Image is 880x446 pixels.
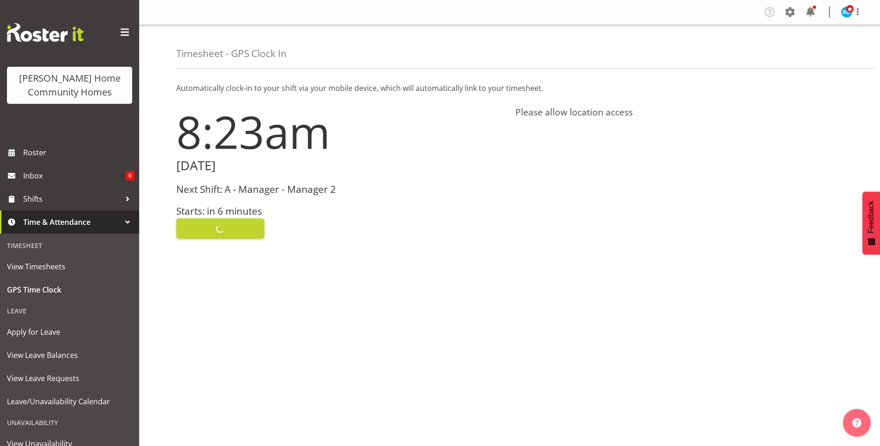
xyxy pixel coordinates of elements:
button: Feedback - Show survey [862,191,880,255]
span: 6 [126,171,135,180]
img: barbara-dunlop8515.jpg [841,6,852,18]
a: View Leave Balances [2,344,137,367]
img: help-xxl-2.png [852,418,861,427]
span: Feedback [867,201,875,233]
div: Timesheet [2,236,137,255]
span: Time & Attendance [23,215,121,229]
h2: [DATE] [176,159,504,173]
a: Apply for Leave [2,320,137,344]
span: Shifts [23,192,121,206]
span: Apply for Leave [7,325,132,339]
a: View Timesheets [2,255,137,278]
h1: 8:23am [176,107,504,157]
a: Leave/Unavailability Calendar [2,390,137,413]
span: Roster [23,146,135,159]
span: View Timesheets [7,260,132,274]
h3: Starts: in 6 minutes [176,206,504,217]
div: [PERSON_NAME] Home Community Homes [16,71,123,99]
img: Rosterit website logo [7,23,84,42]
div: Leave [2,301,137,320]
p: Automatically clock-in to your shift via your mobile device, which will automatically link to you... [176,83,843,94]
div: Unavailability [2,413,137,432]
span: View Leave Balances [7,348,132,362]
span: Leave/Unavailability Calendar [7,395,132,408]
h4: Timesheet - GPS Clock In [176,48,287,59]
span: View Leave Requests [7,371,132,385]
span: GPS Time Clock [7,283,132,297]
a: View Leave Requests [2,367,137,390]
span: Inbox [23,169,126,183]
h4: Please allow location access [515,107,843,118]
a: GPS Time Clock [2,278,137,301]
h3: Next Shift: A - Manager - Manager 2 [176,184,504,195]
